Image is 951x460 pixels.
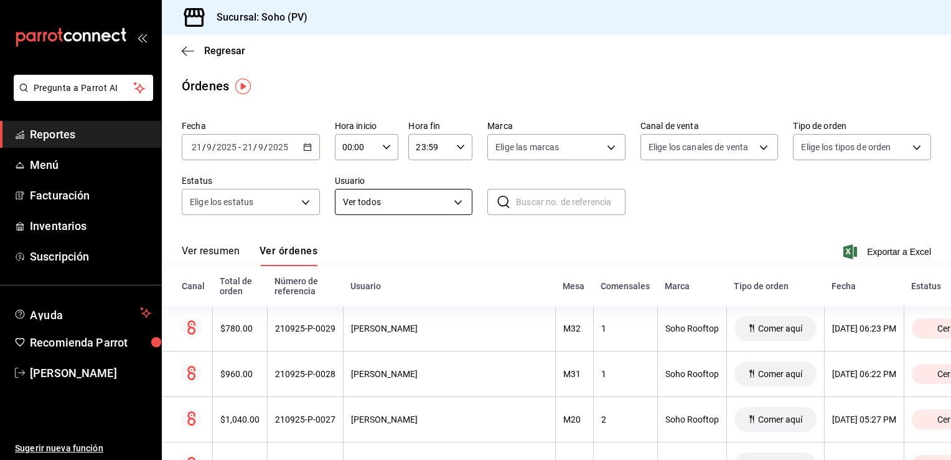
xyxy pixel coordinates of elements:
label: Canal de venta [640,122,779,130]
h3: Sucursal: Soho (PV) [207,10,308,25]
span: Ver todos [343,196,450,209]
span: Elige los tipos de orden [801,141,891,153]
div: [PERSON_NAME] [351,414,548,424]
div: M31 [563,369,586,379]
input: Buscar no. de referencia [516,189,625,214]
div: Total de orden [220,276,260,296]
div: M20 [563,414,586,424]
label: Marca [487,122,625,130]
div: M32 [563,323,586,333]
span: Elige las marcas [495,141,559,153]
button: Pregunta a Parrot AI [14,75,153,101]
input: ---- [216,142,237,152]
span: Comer aquí [753,369,807,379]
input: ---- [268,142,289,152]
span: / [212,142,216,152]
label: Fecha [182,122,320,130]
button: Ver órdenes [260,245,317,266]
div: $1,040.00 [220,414,260,424]
div: navigation tabs [182,245,317,266]
span: / [253,142,257,152]
label: Estatus [182,176,320,185]
span: Sugerir nueva función [15,442,151,455]
div: [PERSON_NAME] [351,323,548,333]
span: Recomienda Parrot [30,334,151,351]
div: [DATE] 06:23 PM [832,323,896,333]
label: Tipo de orden [793,122,931,130]
div: Comensales [601,281,650,291]
div: Fecha [832,281,896,291]
label: Usuario [335,176,473,185]
label: Hora inicio [335,122,399,130]
div: Órdenes [182,77,229,95]
span: Regresar [204,45,245,57]
span: / [264,142,268,152]
button: Ver resumen [182,245,240,266]
div: [DATE] 05:27 PM [832,414,896,424]
div: [DATE] 06:22 PM [832,369,896,379]
span: Inventarios [30,218,151,234]
div: 1 [601,323,650,333]
span: Comer aquí [753,323,807,333]
div: Marca [665,281,719,291]
div: Tipo de orden [734,281,817,291]
span: Pregunta a Parrot AI [34,82,134,95]
span: - [238,142,241,152]
span: Menú [30,156,151,173]
div: Número de referencia [274,276,335,296]
input: -- [258,142,264,152]
button: Exportar a Excel [846,244,931,259]
span: Elige los canales de venta [649,141,748,153]
span: Facturación [30,187,151,204]
div: $780.00 [220,323,260,333]
div: Mesa [563,281,586,291]
img: Tooltip marker [235,79,251,94]
input: -- [206,142,212,152]
div: $960.00 [220,369,260,379]
span: [PERSON_NAME] [30,365,151,381]
span: Comer aquí [753,414,807,424]
div: Canal [182,281,205,291]
span: Reportes [30,126,151,143]
span: / [202,142,206,152]
a: Pregunta a Parrot AI [9,90,153,103]
div: 2 [601,414,650,424]
label: Hora fin [408,122,472,130]
input: -- [191,142,202,152]
div: 210925-P-0029 [275,323,335,333]
div: Soho Rooftop [665,414,719,424]
div: 210925-P-0028 [275,369,335,379]
span: Ayuda [30,305,135,320]
button: Regresar [182,45,245,57]
div: [PERSON_NAME] [351,369,548,379]
div: 210925-P-0027 [275,414,335,424]
div: Usuario [350,281,548,291]
div: Soho Rooftop [665,369,719,379]
input: -- [242,142,253,152]
span: Suscripción [30,248,151,265]
span: Elige los estatus [190,196,253,208]
button: open_drawer_menu [137,32,147,42]
div: 1 [601,369,650,379]
div: Soho Rooftop [665,323,719,333]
